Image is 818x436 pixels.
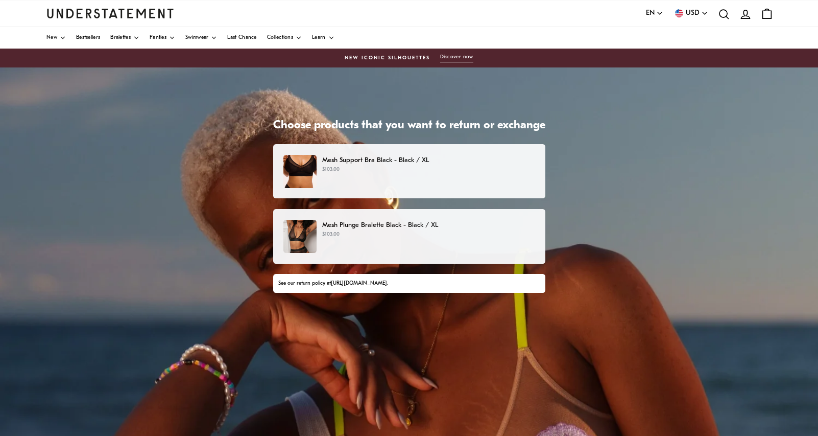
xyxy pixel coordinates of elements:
[283,220,317,253] img: MEMA-BRA-007.jpg
[185,27,217,49] a: Swimwear
[46,27,66,49] a: New
[227,35,256,40] span: Last Chance
[273,119,545,133] h1: Choose products that you want to return or exchange
[76,27,100,49] a: Bestsellers
[267,27,302,49] a: Collections
[46,35,57,40] span: New
[345,54,430,62] span: New Iconic Silhouettes
[283,155,317,188] img: 65_85b66ff4-d4c4-44bb-ac0c-cf510e3ba17c.jpg
[673,8,708,19] button: USD
[76,35,100,40] span: Bestsellers
[646,8,663,19] button: EN
[278,280,540,288] div: See our return policy at .
[150,27,175,49] a: Panties
[312,35,326,40] span: Learn
[322,231,535,239] p: $103.00
[686,8,700,19] span: USD
[322,220,535,231] p: Mesh Plunge Bralette Black - Black / XL
[185,35,208,40] span: Swimwear
[46,54,772,62] a: New Iconic SilhouettesDiscover now
[110,27,139,49] a: Bralettes
[331,281,387,286] a: [URL][DOMAIN_NAME]
[322,166,535,174] p: $103.00
[227,27,256,49] a: Last Chance
[312,27,334,49] a: Learn
[110,35,131,40] span: Bralettes
[150,35,166,40] span: Panties
[322,155,535,166] p: Mesh Support Bra Black - Black / XL
[46,9,174,18] a: Understatement Homepage
[440,54,473,62] button: Discover now
[267,35,293,40] span: Collections
[646,8,655,19] span: EN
